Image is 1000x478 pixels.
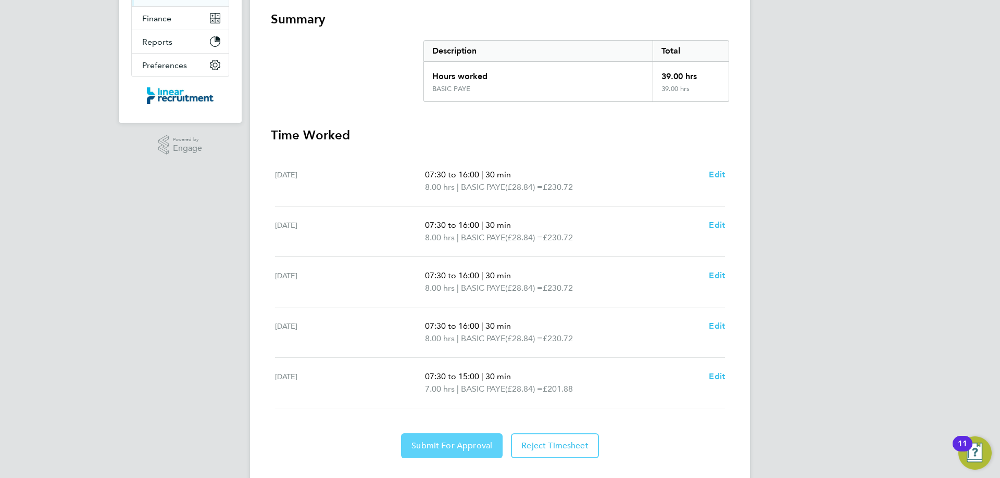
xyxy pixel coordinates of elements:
span: 07:30 to 16:00 [425,220,479,230]
span: 8.00 hrs [425,182,455,192]
div: [DATE] [275,219,425,244]
div: [DATE] [275,269,425,294]
h3: Time Worked [271,127,729,144]
span: Reports [142,37,172,47]
span: £230.72 [543,333,573,343]
span: | [457,333,459,343]
span: (£28.84) = [505,283,543,293]
section: Timesheet [271,11,729,458]
button: Submit For Approval [401,433,503,458]
div: BASIC PAYE [432,85,470,93]
span: BASIC PAYE [461,332,505,345]
span: 30 min [485,220,511,230]
span: Powered by [173,135,202,144]
span: Edit [709,270,725,280]
span: 30 min [485,321,511,331]
div: 11 [958,444,967,457]
span: 8.00 hrs [425,232,455,242]
div: [DATE] [275,370,425,395]
a: Edit [709,219,725,231]
div: Total [653,41,729,61]
span: BASIC PAYE [461,282,505,294]
a: Edit [709,370,725,383]
span: | [481,170,483,179]
span: | [457,283,459,293]
span: 07:30 to 15:00 [425,371,479,381]
span: BASIC PAYE [461,231,505,244]
span: 30 min [485,170,511,179]
span: £230.72 [543,182,573,192]
span: £201.88 [543,384,573,394]
div: [DATE] [275,320,425,345]
button: Finance [132,7,229,30]
span: £230.72 [543,232,573,242]
span: | [457,232,459,242]
button: Open Resource Center, 11 new notifications [958,436,992,470]
span: £230.72 [543,283,573,293]
span: | [481,220,483,230]
span: (£28.84) = [505,232,543,242]
a: Edit [709,169,725,181]
a: Go to home page [131,87,229,104]
span: BASIC PAYE [461,181,505,193]
button: Reports [132,30,229,53]
span: | [457,384,459,394]
div: 39.00 hrs [653,62,729,85]
span: Edit [709,321,725,331]
span: BASIC PAYE [461,383,505,395]
div: Hours worked [424,62,653,85]
div: [DATE] [275,169,425,193]
div: Description [424,41,653,61]
span: Finance [142,14,171,23]
span: Edit [709,371,725,381]
span: 07:30 to 16:00 [425,321,479,331]
span: 30 min [485,371,511,381]
span: | [457,182,459,192]
div: Summary [423,40,729,102]
span: Preferences [142,60,187,70]
a: Powered byEngage [158,135,203,155]
div: 39.00 hrs [653,85,729,101]
span: Edit [709,220,725,230]
span: 30 min [485,270,511,280]
a: Edit [709,269,725,282]
span: Engage [173,144,202,153]
button: Preferences [132,54,229,76]
button: Reject Timesheet [511,433,599,458]
span: 8.00 hrs [425,283,455,293]
a: Edit [709,320,725,332]
span: | [481,321,483,331]
span: (£28.84) = [505,384,543,394]
span: 7.00 hrs [425,384,455,394]
span: Reject Timesheet [521,441,589,451]
span: 07:30 to 16:00 [425,270,479,280]
span: Submit For Approval [411,441,492,451]
h3: Summary [271,11,729,28]
span: | [481,270,483,280]
span: (£28.84) = [505,182,543,192]
span: (£28.84) = [505,333,543,343]
span: Edit [709,170,725,179]
span: 07:30 to 16:00 [425,170,479,179]
img: linearrecruitment-logo-retina.png [147,87,214,104]
span: 8.00 hrs [425,333,455,343]
span: | [481,371,483,381]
